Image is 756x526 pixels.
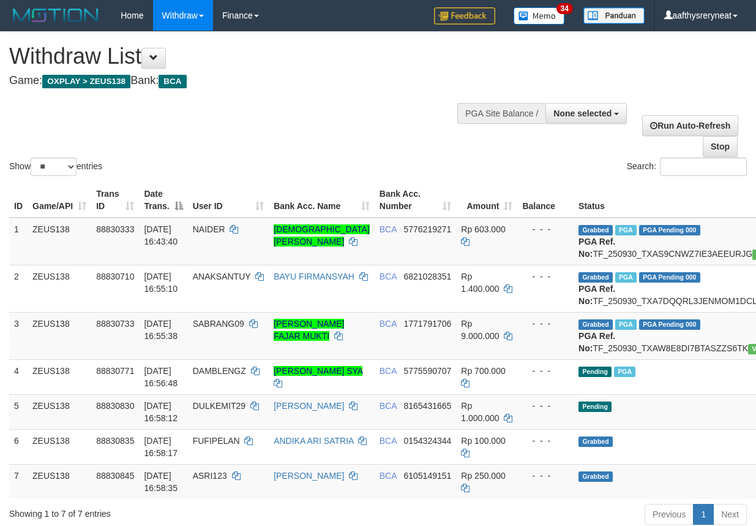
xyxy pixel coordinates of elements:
a: Stop [703,136,738,157]
span: BCA [380,471,397,481]
span: [DATE] 16:55:10 [144,272,178,294]
td: ZEUS138 [28,218,91,265]
span: DULKEMIT29 [193,401,245,411]
span: [DATE] 16:58:12 [144,401,178,423]
span: ANAKSANTUY [193,272,251,281]
span: Marked by aafsolysreylen [614,367,635,377]
span: None selected [553,109,612,118]
div: Showing 1 to 7 of 7 entries [9,503,306,520]
span: Rp 9.000.000 [461,319,499,341]
h4: Game: Bank: [9,75,492,87]
span: Marked by aafsolysreylen [615,225,637,235]
div: - - - [522,400,569,412]
button: None selected [545,103,627,124]
div: - - - [522,435,569,447]
span: 88830333 [96,224,134,234]
span: OXPLAY > ZEUS138 [42,75,130,88]
span: 88830845 [96,471,134,481]
span: [DATE] 16:58:17 [144,436,178,458]
img: Feedback.jpg [434,7,495,25]
a: Run Auto-Refresh [642,115,738,136]
span: NAIDER [193,224,225,234]
span: [DATE] 16:43:40 [144,224,178,246]
td: 1 [9,218,28,265]
label: Search: [627,158,747,176]
b: PGA Ref. No: [578,237,615,259]
a: [PERSON_NAME] [274,401,344,411]
span: Grabbed [578,436,613,447]
span: [DATE] 16:56:48 [144,366,178,388]
div: PGA Site Balance / [457,103,545,124]
span: 88830835 [96,436,134,446]
span: 88830710 [96,272,134,281]
td: ZEUS138 [28,265,91,312]
a: [PERSON_NAME] SYA [274,366,362,376]
span: BCA [159,75,186,88]
select: Showentries [31,158,77,176]
th: Amount: activate to sort column ascending [456,183,517,218]
span: Grabbed [578,225,613,235]
span: Copy 5775590707 to clipboard [403,366,451,376]
span: Pending [578,402,612,412]
a: Previous [645,504,694,525]
span: Rp 100.000 [461,436,505,446]
a: [DEMOGRAPHIC_DATA][PERSON_NAME] [274,224,370,246]
span: Copy 1771791706 to clipboard [403,319,451,329]
span: Copy 6105149151 to clipboard [403,471,451,481]
td: 3 [9,312,28,359]
a: Next [713,504,747,525]
span: Copy 0154324344 to clipboard [403,436,451,446]
td: 4 [9,359,28,394]
span: BCA [380,366,397,376]
span: ASRI123 [193,471,227,481]
td: ZEUS138 [28,359,91,394]
span: 88830733 [96,319,134,329]
a: ANDIKA ARI SATRIA [274,436,353,446]
img: Button%20Memo.svg [514,7,565,25]
span: Grabbed [578,272,613,283]
span: BCA [380,319,397,329]
span: 88830771 [96,366,134,376]
a: BAYU FIRMANSYAH [274,272,354,281]
span: 88830830 [96,401,134,411]
span: BCA [380,272,397,281]
span: Rp 603.000 [461,224,505,234]
a: 1 [693,504,714,525]
td: ZEUS138 [28,429,91,464]
span: Marked by aafsolysreylen [615,272,637,283]
span: Rp 1.000.000 [461,401,499,423]
span: Grabbed [578,471,613,482]
span: 34 [556,3,573,14]
th: Bank Acc. Name: activate to sort column ascending [269,183,375,218]
img: MOTION_logo.png [9,6,102,25]
th: Date Trans.: activate to sort column descending [139,183,187,218]
span: Marked by aafsolysreylen [615,319,637,330]
h1: Withdraw List [9,44,492,69]
td: ZEUS138 [28,312,91,359]
th: Game/API: activate to sort column ascending [28,183,91,218]
th: Bank Acc. Number: activate to sort column ascending [375,183,457,218]
label: Show entries [9,158,102,176]
td: 6 [9,429,28,464]
span: Pending [578,367,612,377]
td: ZEUS138 [28,394,91,429]
td: 5 [9,394,28,429]
span: [DATE] 16:58:35 [144,471,178,493]
span: PGA Pending [639,225,700,235]
td: ZEUS138 [28,464,91,499]
th: Trans ID: activate to sort column ascending [91,183,139,218]
input: Search: [660,158,747,176]
span: [DATE] 16:55:38 [144,319,178,341]
div: - - - [522,365,569,377]
span: Copy 8165431665 to clipboard [403,401,451,411]
span: BCA [380,436,397,446]
span: Grabbed [578,319,613,330]
div: - - - [522,318,569,330]
span: PGA Pending [639,272,700,283]
td: 7 [9,464,28,499]
b: PGA Ref. No: [578,284,615,306]
div: - - - [522,270,569,283]
span: Rp 250.000 [461,471,505,481]
span: DAMBLENGZ [193,366,246,376]
b: PGA Ref. No: [578,331,615,353]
